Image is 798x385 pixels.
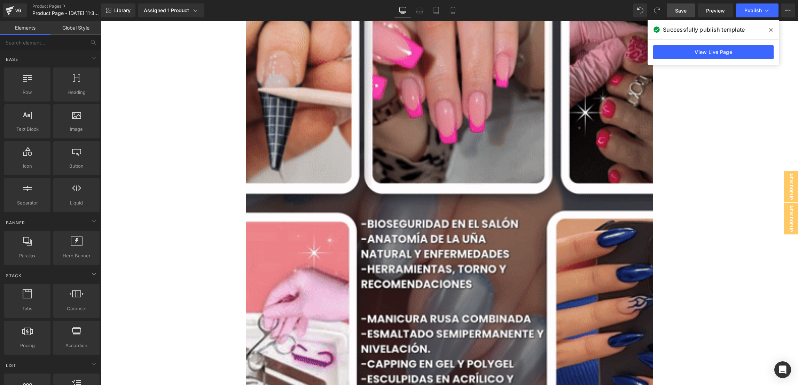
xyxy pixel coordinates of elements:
span: Publish [744,8,762,13]
button: Undo [633,3,647,17]
a: Mobile [445,3,461,17]
a: Product Pages [32,3,112,9]
div: Open Intercom Messenger [774,361,791,378]
span: Icon [6,162,48,170]
span: Accordion [55,342,97,349]
span: Button [55,162,97,170]
span: Separator [6,199,48,207]
span: Parallax [6,252,48,259]
button: Publish [736,3,779,17]
span: Pricing [6,342,48,349]
span: Save [675,7,687,14]
button: More [781,3,795,17]
div: Assigned 1 Product [144,7,199,14]
span: Row [6,89,48,96]
a: v6 [3,3,27,17]
span: Base [5,56,19,63]
span: Library [114,7,131,14]
span: Stack [5,272,22,279]
span: Hero Banner [55,252,97,259]
span: Banner [5,219,26,226]
span: Carousel [55,305,97,312]
a: New Library [101,3,135,17]
span: New Popup [683,150,697,182]
span: Text Block [6,126,48,133]
span: List [5,362,17,369]
a: Global Style [50,21,101,35]
span: New Popup [683,182,697,214]
a: Laptop [411,3,428,17]
span: Product Page - [DATE] 11:38:37 [32,10,99,16]
a: Desktop [394,3,411,17]
span: Tabs [6,305,48,312]
button: Redo [650,3,664,17]
span: Successfully publish template [663,25,745,34]
span: Image [55,126,97,133]
div: v6 [14,6,23,15]
span: Liquid [55,199,97,207]
a: View Live Page [653,45,774,59]
span: Heading [55,89,97,96]
span: Preview [706,7,725,14]
a: Preview [698,3,733,17]
a: Tablet [428,3,445,17]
